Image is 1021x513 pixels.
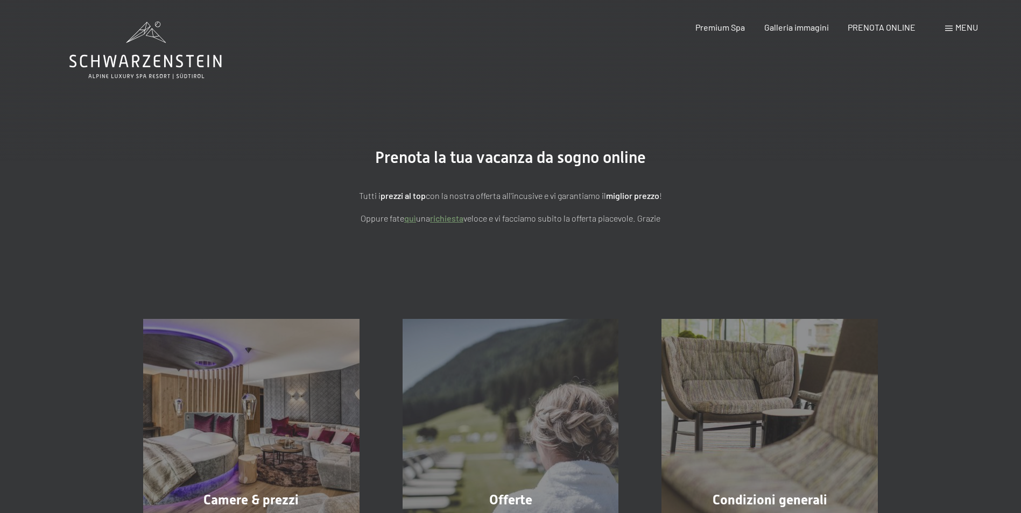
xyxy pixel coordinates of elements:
[430,213,463,223] a: richiesta
[955,22,978,32] span: Menu
[764,22,829,32] a: Galleria immagini
[242,211,780,225] p: Oppure fate una veloce e vi facciamo subito la offerta piacevole. Grazie
[381,190,426,201] strong: prezzi al top
[606,190,659,201] strong: miglior prezzo
[489,492,532,508] span: Offerte
[242,189,780,203] p: Tutti i con la nostra offerta all'incusive e vi garantiamo il !
[375,148,646,167] span: Prenota la tua vacanza da sogno online
[695,22,745,32] a: Premium Spa
[713,492,827,508] span: Condizioni generali
[848,22,916,32] a: PRENOTA ONLINE
[404,213,416,223] a: quì
[203,492,299,508] span: Camere & prezzi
